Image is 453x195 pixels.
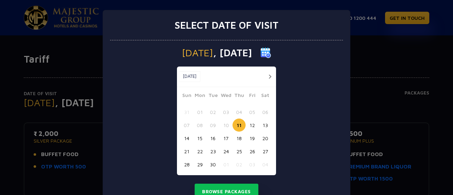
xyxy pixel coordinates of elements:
[259,145,272,158] button: 27
[182,48,213,58] span: [DATE]
[219,132,233,145] button: 17
[180,132,193,145] button: 14
[206,145,219,158] button: 23
[246,119,259,132] button: 12
[180,119,193,132] button: 07
[193,119,206,132] button: 08
[193,132,206,145] button: 15
[219,158,233,171] button: 01
[219,105,233,119] button: 03
[233,132,246,145] button: 18
[259,91,272,101] span: Sat
[260,47,271,58] img: calender icon
[233,119,246,132] button: 11
[233,91,246,101] span: Thu
[193,158,206,171] button: 29
[233,105,246,119] button: 04
[259,105,272,119] button: 06
[193,105,206,119] button: 01
[233,158,246,171] button: 02
[259,132,272,145] button: 20
[180,158,193,171] button: 28
[193,145,206,158] button: 22
[233,145,246,158] button: 25
[246,91,259,101] span: Fri
[219,91,233,101] span: Wed
[246,132,259,145] button: 19
[206,158,219,171] button: 30
[206,119,219,132] button: 09
[180,91,193,101] span: Sun
[180,105,193,119] button: 31
[179,71,200,82] button: [DATE]
[180,145,193,158] button: 21
[174,19,279,31] h3: Select date of visit
[193,91,206,101] span: Mon
[219,119,233,132] button: 10
[246,145,259,158] button: 26
[206,132,219,145] button: 16
[246,105,259,119] button: 05
[206,91,219,101] span: Tue
[206,105,219,119] button: 02
[213,48,252,58] span: , [DATE]
[219,145,233,158] button: 24
[246,158,259,171] button: 03
[259,158,272,171] button: 04
[259,119,272,132] button: 13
